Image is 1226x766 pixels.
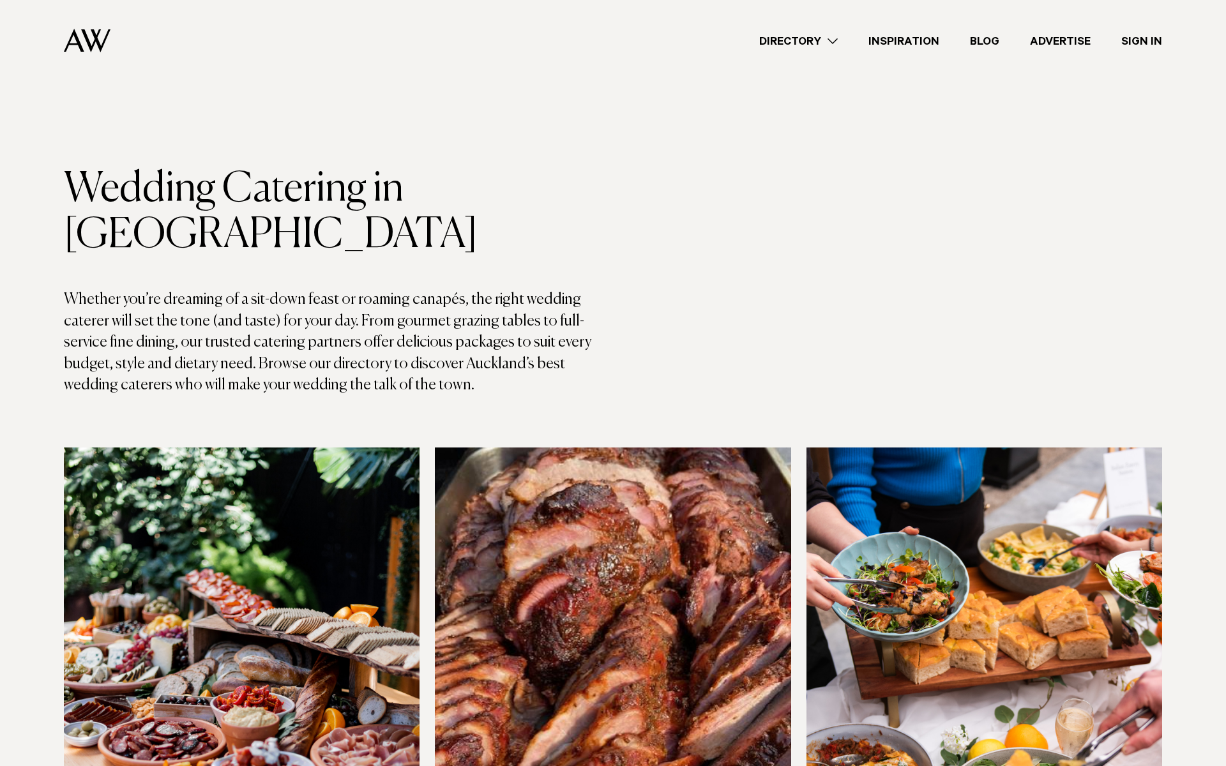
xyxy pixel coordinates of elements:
[64,167,613,259] h1: Wedding Catering in [GEOGRAPHIC_DATA]
[64,29,110,52] img: Auckland Weddings Logo
[853,33,955,50] a: Inspiration
[744,33,853,50] a: Directory
[64,289,613,396] p: Whether you’re dreaming of a sit-down feast or roaming canapés, the right wedding caterer will se...
[955,33,1015,50] a: Blog
[1015,33,1106,50] a: Advertise
[1106,33,1177,50] a: Sign In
